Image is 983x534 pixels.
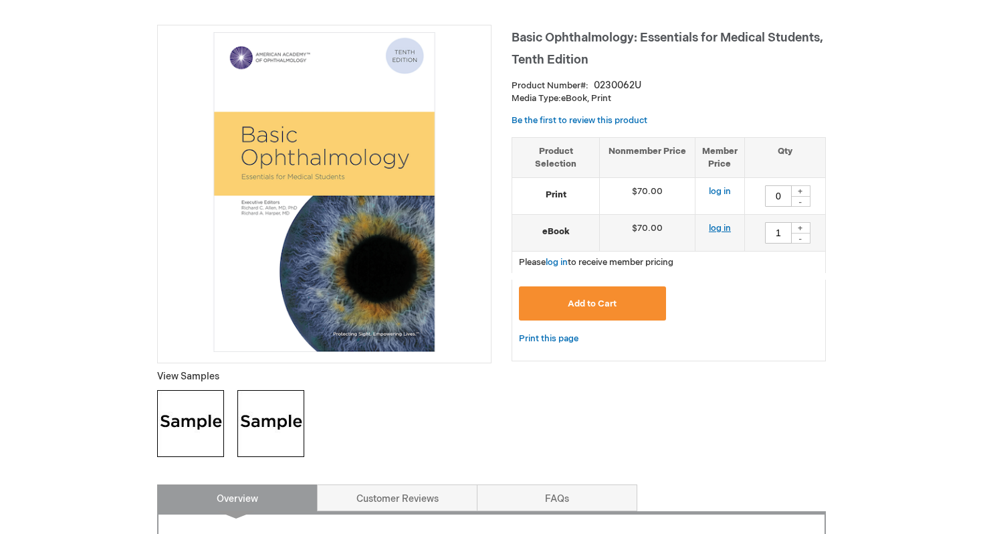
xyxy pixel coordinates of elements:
strong: eBook [519,226,592,238]
p: eBook, Print [512,92,826,105]
img: Basic Ophthalmology: Essentials for Medical Students, Tenth Edition [165,32,484,352]
p: View Samples [157,370,491,383]
img: Click to view [237,390,304,457]
span: Basic Ophthalmology: Essentials for Medical Students, Tenth Edition [512,31,823,67]
input: Qty [765,222,792,244]
a: log in [546,257,568,268]
a: Customer Reviews [317,484,477,511]
div: + [790,222,810,234]
strong: Media Type: [512,93,561,104]
a: log in [709,186,731,197]
div: - [790,233,810,244]
th: Qty [744,137,825,177]
button: Add to Cart [519,286,666,321]
a: Overview [157,484,318,511]
div: - [790,196,810,207]
img: Click to view [157,390,224,457]
span: Add to Cart [568,298,617,309]
td: $70.00 [600,215,695,252]
span: Please to receive member pricing [519,257,673,268]
a: FAQs [477,484,637,511]
a: Print this page [519,331,578,347]
td: $70.00 [600,178,695,215]
a: Be the first to review this product [512,115,647,126]
a: log in [709,223,731,234]
div: 0230062U [594,79,641,92]
strong: Print [519,189,592,201]
div: + [790,185,810,197]
strong: Product Number [512,80,588,91]
input: Qty [765,185,792,207]
th: Product Selection [512,137,600,177]
th: Nonmember Price [600,137,695,177]
th: Member Price [695,137,744,177]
